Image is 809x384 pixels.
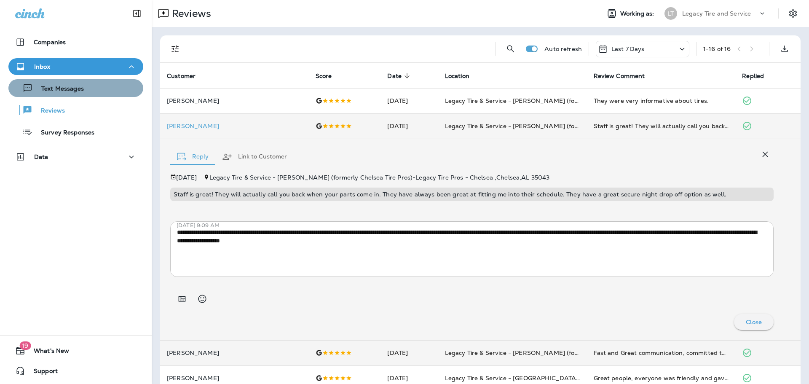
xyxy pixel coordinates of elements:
p: Auto refresh [544,46,582,52]
div: Click to view Customer Drawer [167,123,302,129]
button: Data [8,148,143,165]
span: Legacy Tire & Service - [PERSON_NAME] (formerly Chelsea Tire Pros) [445,349,648,357]
p: Companies [34,39,66,46]
p: [PERSON_NAME] [167,375,302,381]
span: Working as: [620,10,656,17]
span: Location [445,73,469,80]
span: Location [445,72,480,80]
div: 1 - 16 of 16 [703,46,731,52]
button: Text Messages [8,79,143,97]
p: [PERSON_NAME] [167,123,302,129]
span: Score [316,73,332,80]
button: Select an emoji [194,290,211,307]
button: Search Reviews [502,40,519,57]
button: Close [734,314,774,330]
td: [DATE] [380,113,438,139]
button: Settings [785,6,801,21]
span: Date [387,72,413,80]
span: Support [25,368,58,378]
td: [DATE] [380,88,438,113]
button: Add in a premade template [174,290,190,307]
button: Support [8,363,143,379]
button: Inbox [8,58,143,75]
span: Date [387,73,402,80]
button: Survey Responses [8,123,143,141]
span: Review Comment [594,73,645,80]
span: 19 [19,341,31,350]
span: Customer [167,73,196,80]
span: Legacy Tire & Service - [PERSON_NAME] (formerly Chelsea Tire Pros) - Legacy Tire Pros - Chelsea ,... [209,174,550,181]
span: What's New [25,347,69,357]
button: 19What's New [8,342,143,359]
span: Replied [742,73,764,80]
p: Staff is great! They will actually call you back when your parts come in. They have always been g... [174,191,770,198]
p: Close [746,319,762,325]
button: Export as CSV [776,40,793,57]
p: [DATE] [176,174,197,181]
span: Legacy Tire & Service - [GEOGRAPHIC_DATA] (formerly Magic City Tire & Service) [445,374,683,382]
div: Great people, everyone was friendly and gave me a fair price for the removal and installation of ... [594,374,729,382]
p: Reviews [169,7,211,20]
p: Legacy Tire and Service [682,10,751,17]
td: [DATE] [380,340,438,365]
p: [DATE] 9:09 AM [177,222,780,229]
div: Fast and Great communication, committed to honest pricing [594,349,729,357]
span: Legacy Tire & Service - [PERSON_NAME] (formerly Chelsea Tire Pros) [445,122,648,130]
button: Companies [8,34,143,51]
p: Reviews [32,107,65,115]
button: Link to Customer [215,142,294,172]
p: Survey Responses [32,129,94,137]
button: Reply [170,142,215,172]
p: Last 7 Days [611,46,645,52]
span: Review Comment [594,72,656,80]
span: Score [316,72,343,80]
p: Text Messages [33,85,84,93]
button: Reviews [8,101,143,119]
p: Inbox [34,63,50,70]
span: Legacy Tire & Service - [PERSON_NAME] (formerly Chelsea Tire Pros) [445,97,648,105]
span: Replied [742,72,775,80]
p: Data [34,153,48,160]
div: Staff is great! They will actually call you back when your parts come in. They have always been g... [594,122,729,130]
div: They were very informative about tires. [594,97,729,105]
button: Collapse Sidebar [125,5,149,22]
div: LT [664,7,677,20]
span: Customer [167,72,206,80]
p: [PERSON_NAME] [167,349,302,356]
button: Filters [167,40,184,57]
p: [PERSON_NAME] [167,97,302,104]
